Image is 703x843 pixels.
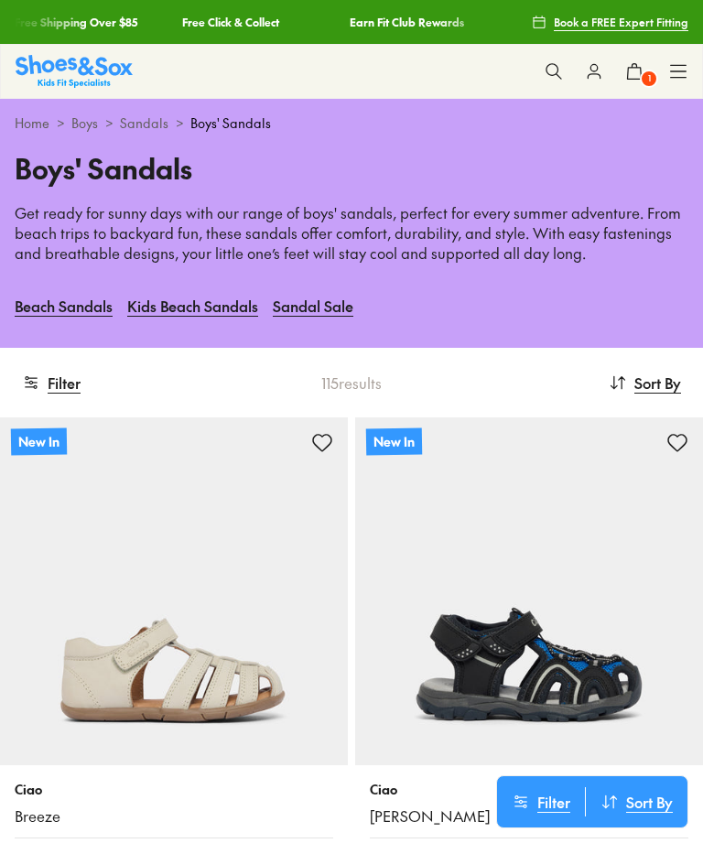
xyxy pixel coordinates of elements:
span: Sort By [626,791,673,813]
span: Sort By [634,372,681,394]
img: SNS_Logo_Responsive.svg [16,55,133,87]
span: 1 [640,70,658,88]
span: Boys' Sandals [190,113,271,133]
div: > > > [15,113,688,133]
a: New In [355,417,703,765]
a: Breeze [15,806,333,827]
a: Boys [71,113,98,133]
button: Filter [497,787,585,816]
span: Book a FREE Expert Fitting [554,14,688,30]
p: New In [366,427,422,455]
a: [PERSON_NAME] [370,806,688,827]
button: Sort By [609,362,681,403]
a: Sandal Sale [273,286,353,326]
a: Sandals [120,113,168,133]
button: Filter [22,362,81,403]
p: Ciao [15,780,333,799]
a: Kids Beach Sandals [127,286,258,326]
p: New In [11,427,67,455]
p: Get ready for sunny days with our range of boys' sandals, perfect for every summer adventure. Fro... [15,203,688,264]
button: Sort By [586,787,687,816]
h1: Boys' Sandals [15,147,688,189]
a: Beach Sandals [15,286,113,326]
a: Shoes & Sox [16,55,133,87]
p: Ciao [370,780,688,799]
a: Book a FREE Expert Fitting [532,5,688,38]
button: 1 [614,51,654,92]
a: Home [15,113,49,133]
